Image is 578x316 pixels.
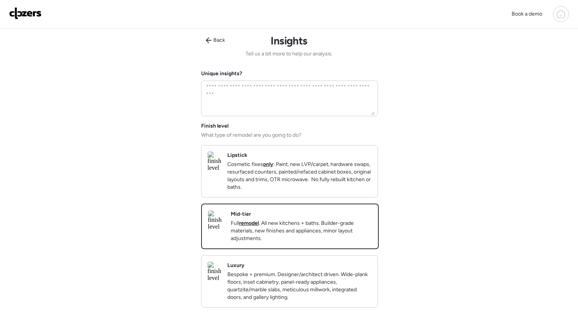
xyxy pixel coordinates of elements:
p: Full . All new kitchens + baths. Builder-grade materials, new finishes and appliances, minor layo... [231,220,372,242]
p: Bespoke + premium. Designer/architect driven. Wide-plank floors, inset cabinetry, panel-ready app... [227,271,372,301]
strong: remodel [239,220,259,226]
span: Tell us a bit more to help our analysis. [246,50,332,58]
label: Unique insights? [201,70,242,77]
span: Book a demo [512,11,542,17]
img: finish level [208,262,221,281]
p: Cosmetic fixes : Paint, new LVP/carpet, hardware swaps, resurfaced counters, painted/refaced cabi... [227,161,372,191]
h2: Lipstick [227,152,247,159]
img: Logo [9,7,42,19]
img: finish level [208,152,221,171]
img: finish level [208,210,225,230]
h1: Insights [271,34,307,47]
h2: Luxury [227,262,244,269]
span: Finish level [201,122,228,130]
span: Back [213,36,225,44]
strong: only [263,161,273,167]
h2: Mid-tier [231,210,251,218]
span: What type of remodel are you going to do? [201,131,301,139]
